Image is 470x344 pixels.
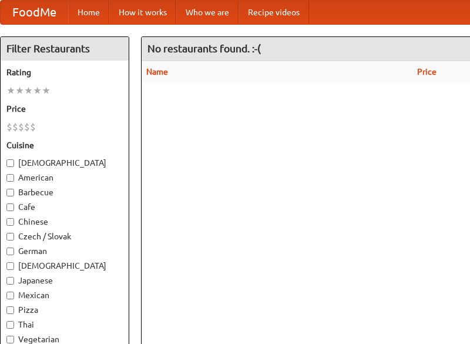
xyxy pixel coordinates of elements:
ng-pluralize: No restaurants found. :-( [147,43,261,54]
li: $ [24,121,30,133]
li: $ [6,121,12,133]
label: Japanese [6,275,123,286]
a: Home [68,1,109,24]
li: $ [30,121,36,133]
h5: Cuisine [6,139,123,151]
label: Chinese [6,216,123,228]
label: Mexican [6,289,123,301]
input: American [6,174,14,182]
a: Name [146,67,168,76]
h5: Price [6,103,123,115]
a: Recipe videos [239,1,309,24]
input: German [6,248,14,255]
li: ★ [6,84,15,97]
a: Price [417,67,437,76]
li: ★ [42,84,51,97]
li: ★ [15,84,24,97]
a: How it works [109,1,176,24]
label: Pizza [6,304,123,316]
li: $ [18,121,24,133]
input: Japanese [6,277,14,285]
li: ★ [33,84,42,97]
input: Barbecue [6,189,14,196]
h4: Filter Restaurants [1,37,129,61]
input: Pizza [6,306,14,314]
label: [DEMOGRAPHIC_DATA] [6,260,123,272]
label: [DEMOGRAPHIC_DATA] [6,157,123,169]
input: Czech / Slovak [6,233,14,241]
label: Thai [6,319,123,330]
input: Thai [6,321,14,329]
a: Who we are [176,1,239,24]
input: [DEMOGRAPHIC_DATA] [6,159,14,167]
input: Chinese [6,218,14,226]
input: [DEMOGRAPHIC_DATA] [6,262,14,270]
label: Czech / Slovak [6,231,123,242]
input: Vegetarian [6,336,14,343]
a: FoodMe [1,1,68,24]
label: German [6,245,123,257]
label: Barbecue [6,186,123,198]
input: Cafe [6,203,14,211]
h5: Rating [6,66,123,78]
label: Cafe [6,201,123,213]
li: ★ [24,84,33,97]
input: Mexican [6,292,14,299]
li: $ [12,121,18,133]
label: American [6,172,123,183]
